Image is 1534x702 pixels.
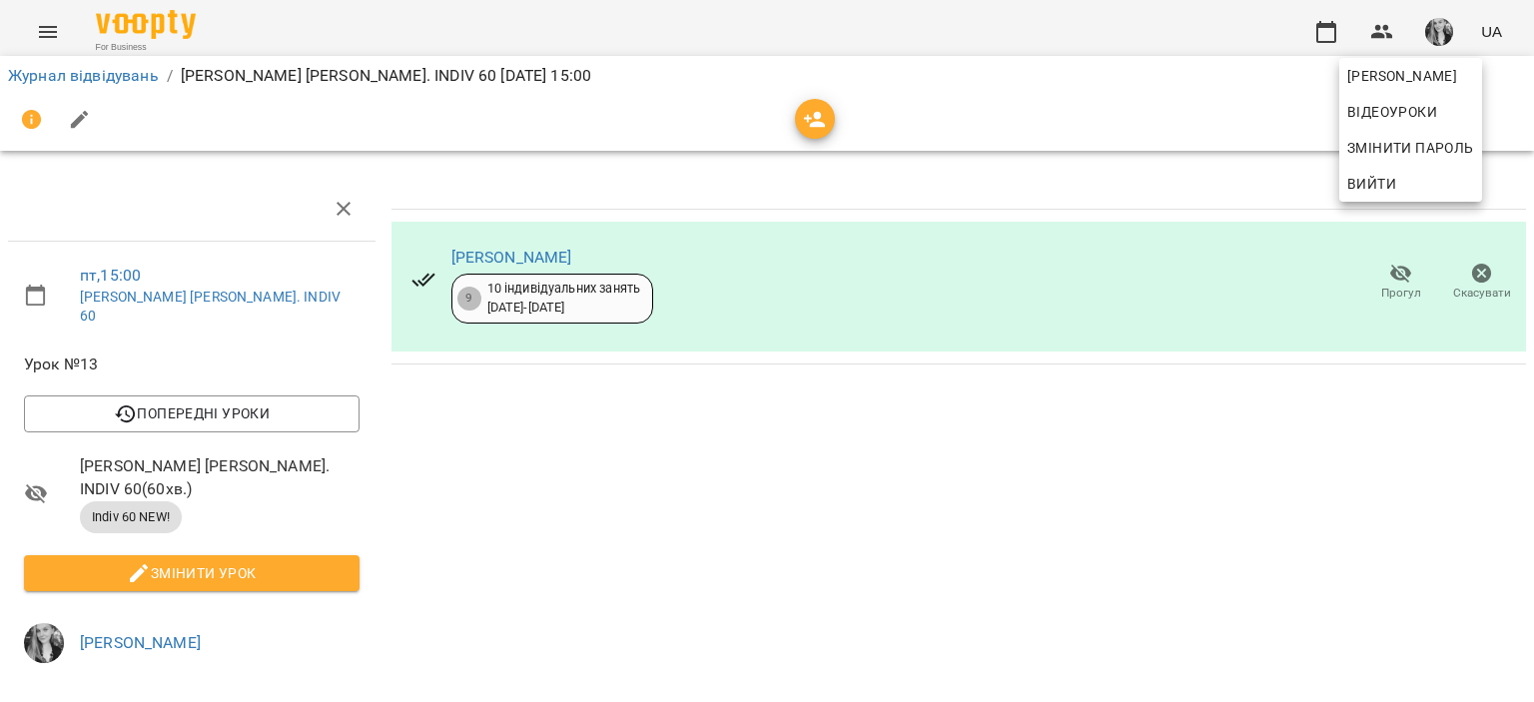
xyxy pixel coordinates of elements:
span: Вийти [1347,172,1396,196]
a: Відеоуроки [1339,94,1445,130]
span: Відеоуроки [1347,100,1437,124]
button: Вийти [1339,166,1482,202]
a: Змінити пароль [1339,130,1482,166]
a: [PERSON_NAME] [1339,58,1482,94]
span: Змінити пароль [1347,136,1474,160]
span: [PERSON_NAME] [1347,64,1474,88]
